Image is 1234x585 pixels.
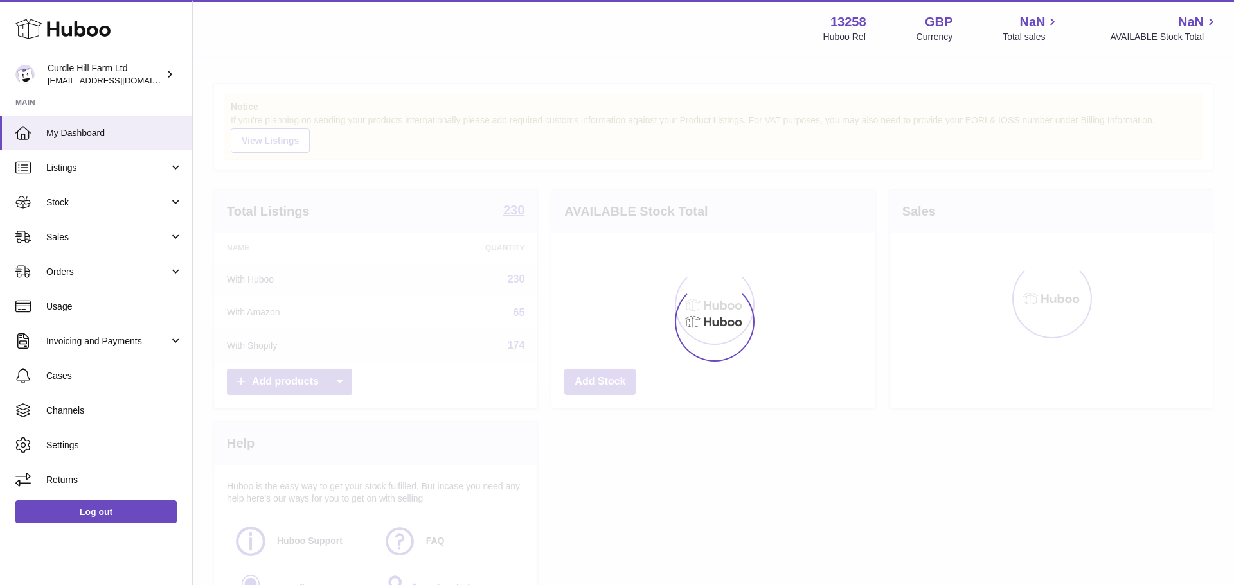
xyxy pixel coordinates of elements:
[46,405,183,417] span: Channels
[46,335,169,347] span: Invoicing and Payments
[15,500,177,523] a: Log out
[1178,13,1204,31] span: NaN
[46,196,169,209] span: Stock
[46,439,183,451] span: Settings
[925,13,952,31] strong: GBP
[1110,13,1219,43] a: NaN AVAILABLE Stock Total
[1110,31,1219,43] span: AVAILABLE Stock Total
[46,474,183,486] span: Returns
[823,31,866,43] div: Huboo Ref
[46,127,183,139] span: My Dashboard
[46,266,169,278] span: Orders
[1003,13,1060,43] a: NaN Total sales
[15,65,35,84] img: internalAdmin-13258@internal.huboo.com
[46,162,169,174] span: Listings
[46,231,169,243] span: Sales
[48,62,163,87] div: Curdle Hill Farm Ltd
[830,13,866,31] strong: 13258
[1003,31,1060,43] span: Total sales
[46,370,183,382] span: Cases
[48,75,189,85] span: [EMAIL_ADDRESS][DOMAIN_NAME]
[46,301,183,313] span: Usage
[917,31,953,43] div: Currency
[1019,13,1045,31] span: NaN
